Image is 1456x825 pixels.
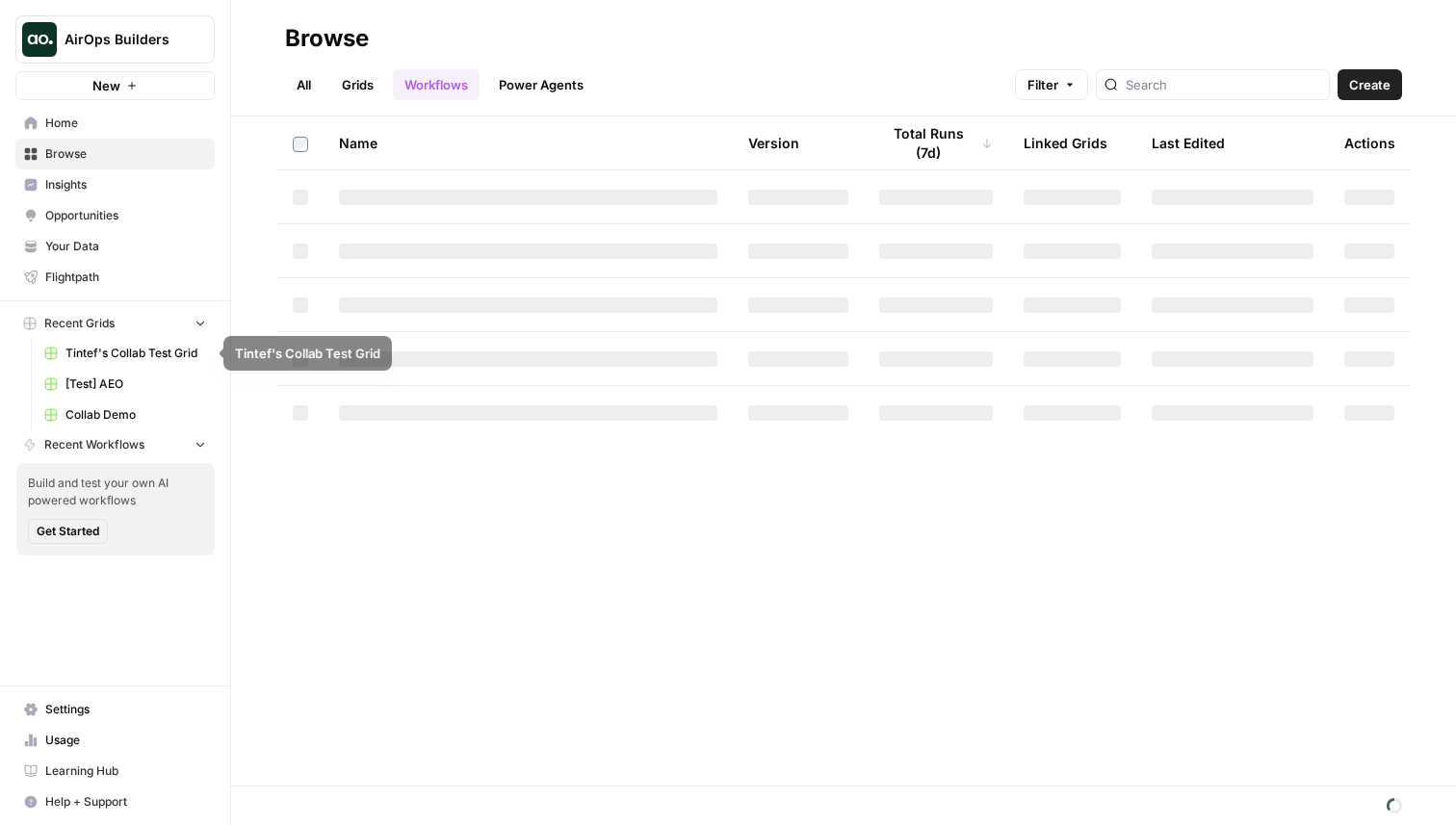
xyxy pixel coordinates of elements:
[45,701,206,718] span: Settings
[28,475,203,509] span: Build and test your own AI powered workflows
[65,375,206,393] span: [Test] AEO
[92,76,120,95] span: New
[22,22,57,57] img: AirOps Builders Logo
[15,139,215,169] a: Browse
[15,71,215,100] button: New
[1338,69,1402,100] button: Create
[1027,75,1058,94] span: Filter
[65,345,206,362] span: Tintef's Collab Test Grid
[879,116,993,169] div: Total Runs (7d)
[1344,116,1395,169] div: Actions
[1152,116,1225,169] div: Last Edited
[45,238,206,255] span: Your Data
[330,69,385,100] a: Grids
[36,400,215,430] a: Collab Demo
[15,694,215,725] a: Settings
[44,315,115,332] span: Recent Grids
[45,269,206,286] span: Flightpath
[65,30,181,49] span: AirOps Builders
[339,116,717,169] div: Name
[15,108,215,139] a: Home
[285,23,369,54] div: Browse
[45,762,206,780] span: Learning Hub
[15,786,215,817] button: Help + Support
[15,15,215,64] button: Workspace: AirOps Builders
[15,169,215,200] a: Insights
[15,725,215,756] a: Usage
[487,69,595,100] a: Power Agents
[15,231,215,262] a: Your Data
[285,69,323,100] a: All
[15,309,215,338] button: Recent Grids
[235,344,380,363] div: Tintef's Collab Test Grid
[45,793,206,811] span: Help + Support
[15,262,215,293] a: Flightpath
[44,436,144,453] span: Recent Workflows
[15,756,215,786] a: Learning Hub
[15,430,215,459] button: Recent Workflows
[37,523,99,540] span: Get Started
[393,69,480,100] a: Workflows
[65,406,206,424] span: Collab Demo
[1126,75,1321,94] input: Search
[1349,75,1391,94] span: Create
[45,207,206,224] span: Opportunities
[15,200,215,231] a: Opportunities
[28,519,108,544] button: Get Started
[45,145,206,163] span: Browse
[36,338,215,369] a: Tintef's Collab Test Grid
[45,115,206,132] span: Home
[45,176,206,193] span: Insights
[1024,116,1107,169] div: Linked Grids
[45,732,206,749] span: Usage
[748,116,799,169] div: Version
[1015,69,1088,100] button: Filter
[36,369,215,400] a: [Test] AEO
